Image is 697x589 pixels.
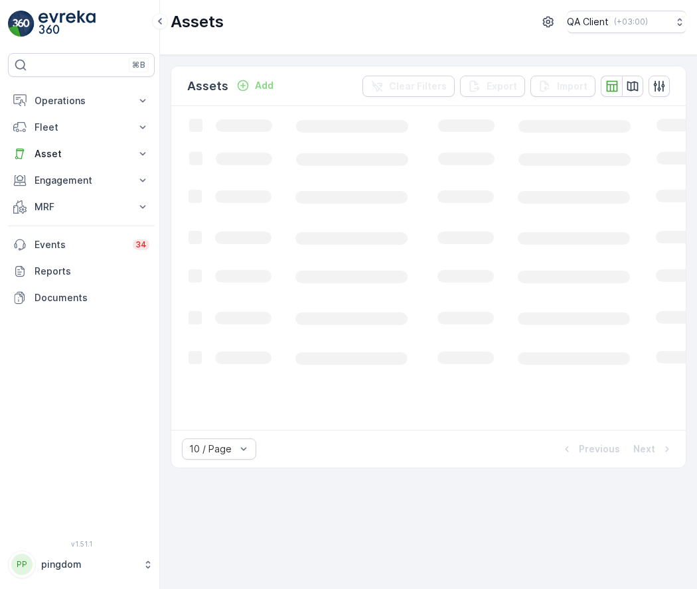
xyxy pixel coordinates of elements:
[8,141,155,167] button: Asset
[231,78,279,94] button: Add
[35,147,128,161] p: Asset
[362,76,455,97] button: Clear Filters
[8,88,155,114] button: Operations
[35,291,149,304] p: Documents
[8,551,155,578] button: PPpingdom
[8,194,155,220] button: MRF
[579,442,620,456] p: Previous
[35,121,128,134] p: Fleet
[487,80,517,93] p: Export
[614,17,648,27] p: ( +03:00 )
[389,80,447,93] p: Clear Filters
[8,11,35,37] img: logo
[8,114,155,141] button: Fleet
[460,76,525,97] button: Export
[8,258,155,285] a: Reports
[632,441,675,457] button: Next
[8,231,155,258] a: Events34
[135,239,147,250] p: 34
[633,442,655,456] p: Next
[39,11,96,37] img: logo_light-DOdMpM7g.png
[171,11,224,33] p: Assets
[132,60,145,70] p: ⌘B
[35,265,149,278] p: Reports
[11,554,33,575] div: PP
[530,76,595,97] button: Import
[8,285,155,311] a: Documents
[8,167,155,194] button: Engagement
[559,441,621,457] button: Previous
[41,558,136,571] p: pingdom
[567,11,686,33] button: QA Client(+03:00)
[255,79,273,92] p: Add
[35,200,128,214] p: MRF
[187,77,228,96] p: Assets
[567,15,609,29] p: QA Client
[35,238,125,251] p: Events
[35,174,128,187] p: Engagement
[35,94,128,107] p: Operations
[8,540,155,548] span: v 1.51.1
[557,80,587,93] p: Import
